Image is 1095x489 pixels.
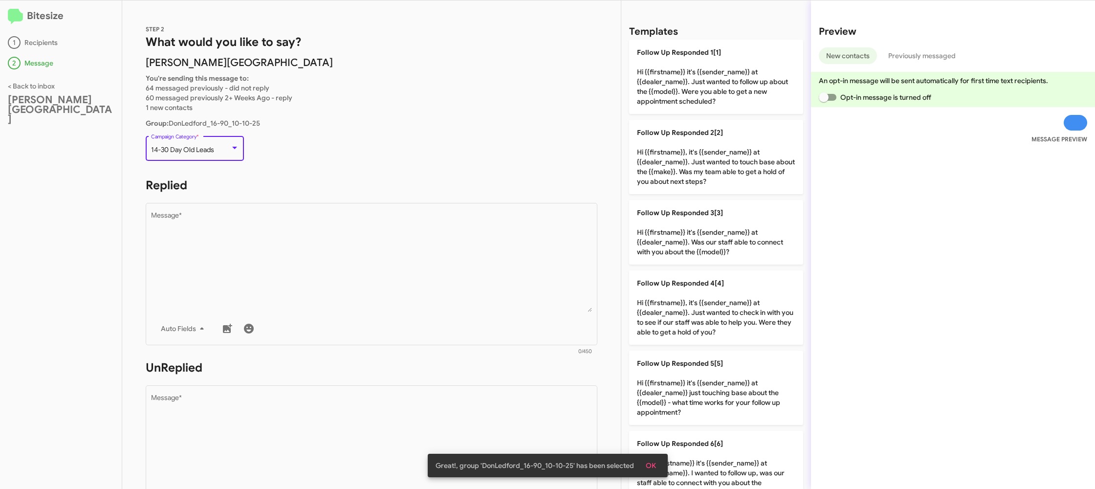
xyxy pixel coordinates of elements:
b: You're sending this message to: [146,74,249,83]
p: Hi {{firstname}} it's {{sender_name}} at {{dealer_name}}. Just wanted to follow up about the {{mo... [629,40,803,114]
span: Follow Up Responded 5[5] [637,359,723,368]
span: Opt-in message is turned off [840,91,931,103]
b: Group: [146,119,169,128]
p: [PERSON_NAME][GEOGRAPHIC_DATA] [146,58,597,67]
p: Hi {{firstname}} it's {{sender_name}} at {{dealer_name}} just touching base about the {{model}} -... [629,351,803,425]
span: Follow Up Responded 4[4] [637,279,724,288]
h2: Preview [819,24,1087,40]
span: Previously messaged [888,47,956,64]
p: Hi {{firstname}} it's {{sender_name}} at {{dealer_name}}. Was our staff able to connect with you ... [629,200,803,265]
button: Previously messaged [881,47,963,64]
span: Auto Fields [161,320,208,337]
h2: Bitesize [8,8,114,24]
span: 14-30 Day Old Leads [151,145,214,154]
button: OK [638,457,664,474]
div: Recipients [8,36,114,49]
span: Follow Up Responded 6[6] [637,439,723,448]
span: DonLedford_16-90_10-10-25 [146,119,260,128]
h1: What would you like to say? [146,34,597,50]
h2: Templates [629,24,678,40]
span: Follow Up Responded 3[3] [637,208,723,217]
p: Hi {{firstname}}, it's {{sender_name}} at {{dealer_name}}. Just wanted to check in with you to se... [629,270,803,345]
button: Auto Fields [153,320,216,337]
span: 1 new contacts [146,103,193,112]
div: 1 [8,36,21,49]
small: MESSAGE PREVIEW [1031,134,1087,144]
button: New contacts [819,47,877,64]
span: New contacts [826,47,870,64]
p: An opt-in message will be sent automatically for first time text recipients. [819,76,1087,86]
span: Follow Up Responded 2[2] [637,128,723,137]
span: 60 messaged previously 2+ Weeks Ago - reply [146,93,292,102]
div: 2 [8,57,21,69]
img: logo-minimal.svg [8,9,23,24]
a: < Back to inbox [8,82,55,90]
mat-hint: 0/450 [578,349,592,355]
span: OK [646,457,656,474]
span: Follow Up Responded 1[1] [637,48,721,57]
p: Hi {{firstname}}, it's {{sender_name}} at {{dealer_name}}. Just wanted to touch base about the {{... [629,120,803,194]
h1: UnReplied [146,360,597,376]
span: Great!, group 'DonLedford_16-90_10-10-25' has been selected [436,461,634,470]
span: STEP 2 [146,25,164,33]
span: 64 messaged previously - did not reply [146,84,269,92]
div: [PERSON_NAME][GEOGRAPHIC_DATA] [8,95,114,124]
div: Message [8,57,114,69]
h1: Replied [146,178,597,193]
